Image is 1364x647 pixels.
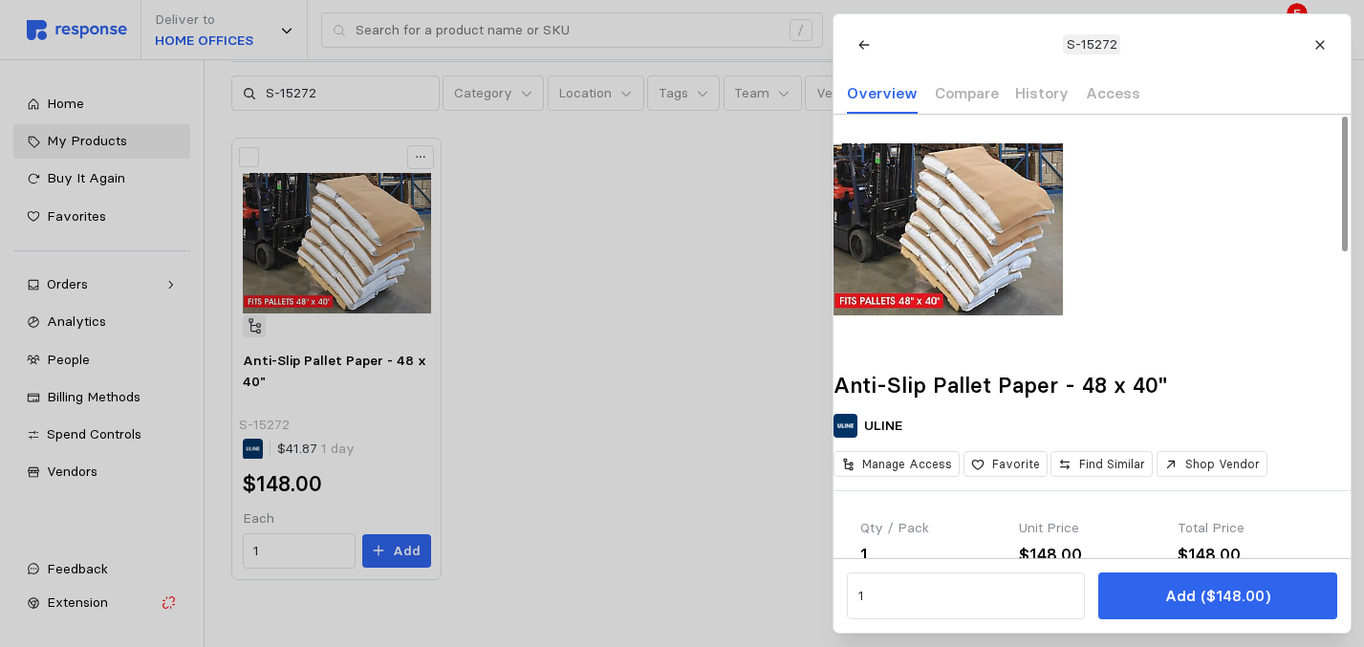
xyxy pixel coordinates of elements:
p: Access [1085,81,1139,105]
img: S-15272_txt_USEng [834,115,1063,344]
p: History [1015,81,1069,105]
div: Unit Price [1019,518,1164,539]
p: Compare [934,81,998,105]
p: Shop Vendor [1184,456,1259,473]
button: Shop Vendor [1156,451,1267,477]
div: 1 [860,542,1006,568]
p: Overview [847,81,918,105]
div: $148.00 [1178,542,1323,568]
p: Find Similar [1079,456,1145,473]
p: Favorite [991,456,1039,473]
p: Manage Access [862,456,952,473]
p: S-15272 [1066,34,1116,55]
input: Qty [857,579,1073,614]
p: Add ($148.00) [1164,584,1269,608]
button: Manage Access [834,451,960,477]
div: Qty / Pack [860,518,1006,539]
h2: Anti-Slip Pallet Paper - 48 x 40" [834,371,1351,400]
div: Total Price [1178,518,1323,539]
button: Favorite [963,451,1047,477]
button: Find Similar [1050,451,1153,477]
button: Add ($148.00) [1098,572,1336,619]
div: $148.00 [1019,542,1164,568]
p: ULINE [864,416,902,437]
